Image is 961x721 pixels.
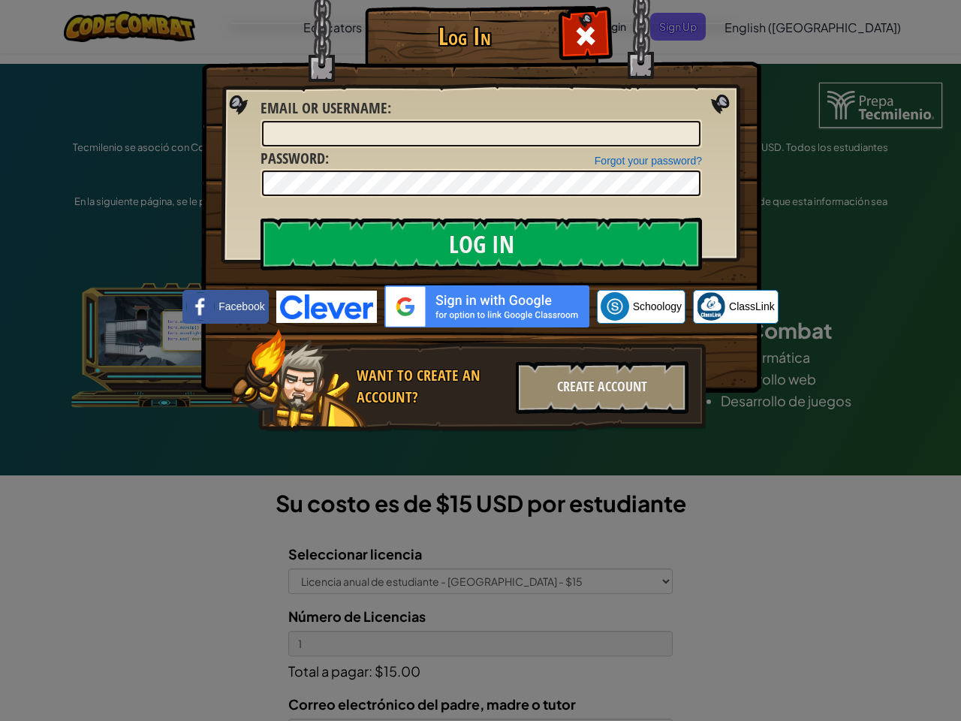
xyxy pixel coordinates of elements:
img: gplus_sso_button2.svg [384,285,589,327]
span: Facebook [218,299,264,314]
h1: Log In [369,23,560,50]
span: Email or Username [261,98,387,118]
span: ClassLink [729,299,775,314]
img: facebook_small.png [186,292,215,321]
div: Want to create an account? [357,365,507,408]
img: schoology.png [601,292,629,321]
label: : [261,98,391,119]
input: Log In [261,218,702,270]
span: Schoology [633,299,682,314]
a: Forgot your password? [595,155,702,167]
img: classlink-logo-small.png [697,292,725,321]
div: Create Account [516,361,688,414]
span: Password [261,148,325,168]
label: : [261,148,329,170]
img: clever-logo-blue.png [276,291,377,323]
